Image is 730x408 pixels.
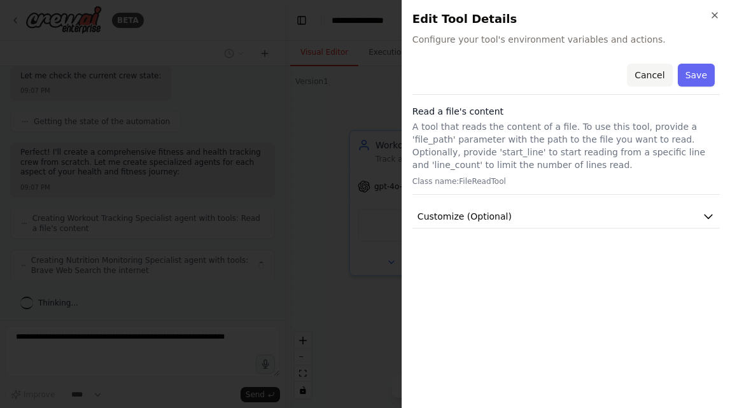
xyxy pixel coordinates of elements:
button: Save [678,64,715,87]
p: A tool that reads the content of a file. To use this tool, provide a 'file_path' parameter with t... [412,120,720,171]
button: Customize (Optional) [412,205,720,229]
p: Class name: FileReadTool [412,176,720,186]
span: Configure your tool's environment variables and actions. [412,33,720,46]
button: Cancel [627,64,672,87]
h3: Read a file's content [412,105,720,118]
span: Customize (Optional) [418,210,512,223]
h2: Edit Tool Details [412,10,720,28]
